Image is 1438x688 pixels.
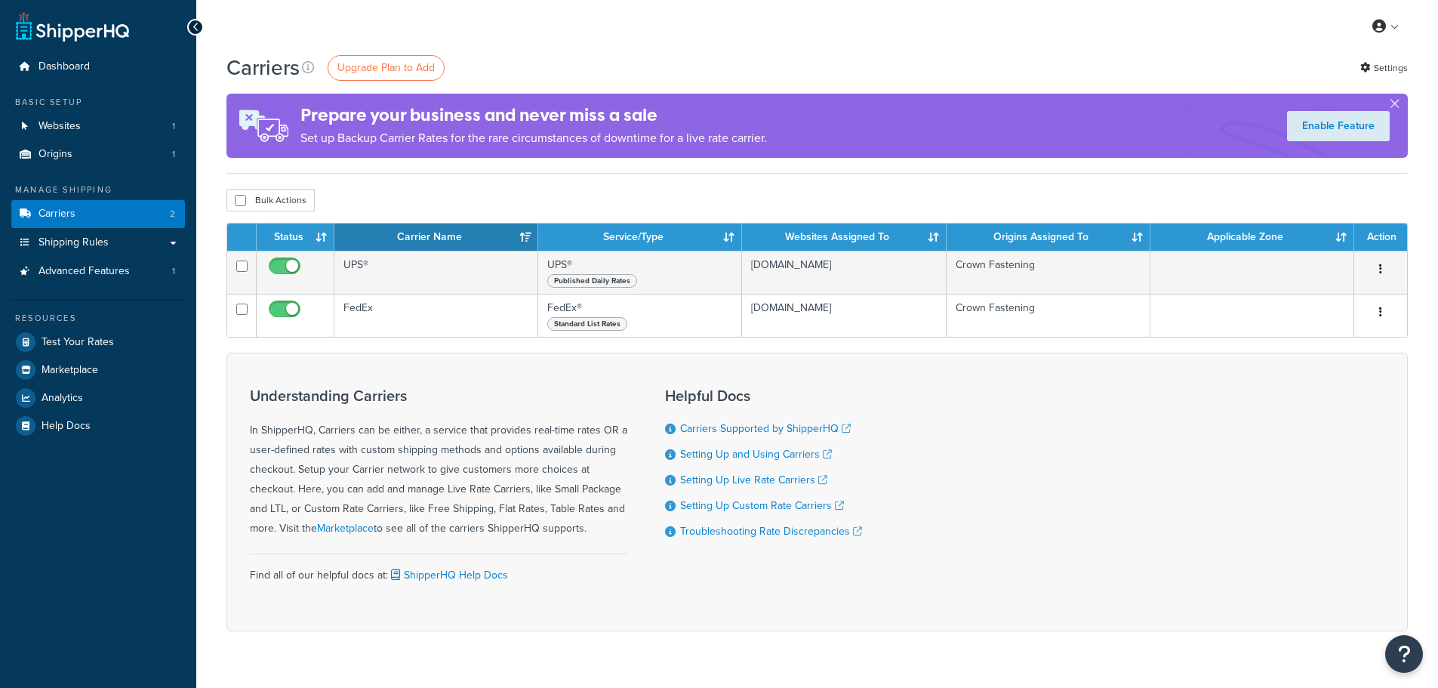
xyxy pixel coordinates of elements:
[42,336,114,349] span: Test Your Rates
[538,251,742,294] td: UPS®
[680,446,832,462] a: Setting Up and Using Carriers
[172,265,175,278] span: 1
[11,113,185,140] a: Websites 1
[42,364,98,377] span: Marketplace
[11,184,185,196] div: Manage Shipping
[11,384,185,412] a: Analytics
[38,120,81,133] span: Websites
[38,265,130,278] span: Advanced Features
[172,120,175,133] span: 1
[11,96,185,109] div: Basic Setup
[947,224,1150,251] th: Origins Assigned To: activate to sort column ascending
[334,251,538,294] td: UPS®
[38,236,109,249] span: Shipping Rules
[11,140,185,168] li: Origins
[11,329,185,356] a: Test Your Rates
[11,258,185,285] li: Advanced Features
[547,274,637,288] span: Published Daily Rates
[1385,635,1423,673] button: Open Resource Center
[328,55,445,81] a: Upgrade Plan to Add
[11,200,185,228] li: Carriers
[257,224,334,251] th: Status: activate to sort column ascending
[16,11,129,42] a: ShipperHQ Home
[337,60,435,76] span: Upgrade Plan to Add
[250,387,627,404] h3: Understanding Carriers
[172,148,175,161] span: 1
[742,294,946,337] td: [DOMAIN_NAME]
[1354,224,1407,251] th: Action
[250,554,627,585] div: Find all of our helpful docs at:
[680,523,862,539] a: Troubleshooting Rate Discrepancies
[38,208,75,221] span: Carriers
[1287,111,1390,141] a: Enable Feature
[226,189,315,211] button: Bulk Actions
[680,421,851,437] a: Carriers Supported by ShipperHQ
[547,317,627,331] span: Standard List Rates
[538,294,742,337] td: FedEx®
[42,392,83,405] span: Analytics
[11,200,185,228] a: Carriers 2
[11,53,185,81] a: Dashboard
[11,258,185,285] a: Advanced Features 1
[226,94,300,158] img: ad-rules-rateshop-fe6ec290ccb7230408bd80ed9643f0289d75e0ffd9eb532fc0e269fcd187b520.png
[1360,57,1408,79] a: Settings
[317,520,374,536] a: Marketplace
[947,251,1150,294] td: Crown Fastening
[42,420,91,433] span: Help Docs
[38,148,72,161] span: Origins
[947,294,1150,337] td: Crown Fastening
[300,103,767,128] h4: Prepare your business and never miss a sale
[11,229,185,257] a: Shipping Rules
[388,567,508,583] a: ShipperHQ Help Docs
[334,224,538,251] th: Carrier Name: activate to sort column ascending
[11,113,185,140] li: Websites
[11,140,185,168] a: Origins 1
[538,224,742,251] th: Service/Type: activate to sort column ascending
[680,472,827,488] a: Setting Up Live Rate Carriers
[300,128,767,149] p: Set up Backup Carrier Rates for the rare circumstances of downtime for a live rate carrier.
[11,312,185,325] div: Resources
[665,387,862,404] h3: Helpful Docs
[226,53,300,82] h1: Carriers
[11,356,185,384] a: Marketplace
[170,208,175,221] span: 2
[742,224,946,251] th: Websites Assigned To: activate to sort column ascending
[38,60,90,73] span: Dashboard
[680,498,844,514] a: Setting Up Custom Rate Carriers
[250,387,627,538] div: In ShipperHQ, Carriers can be either, a service that provides real-time rates OR a user-defined r...
[11,412,185,440] a: Help Docs
[334,294,538,337] td: FedEx
[742,251,946,294] td: [DOMAIN_NAME]
[1150,224,1354,251] th: Applicable Zone: activate to sort column ascending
